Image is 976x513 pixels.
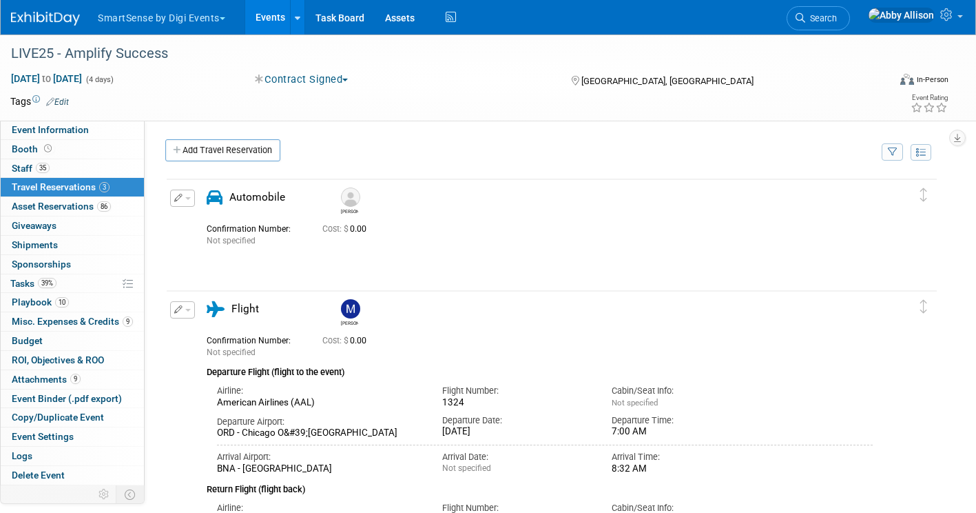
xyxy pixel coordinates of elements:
span: 0.00 [322,224,372,234]
span: Booth [12,143,54,154]
a: Tasks39% [1,274,144,293]
div: In-Person [916,74,948,85]
div: BNA - [GEOGRAPHIC_DATA] [217,463,422,475]
span: 10 [55,297,69,308]
div: Departure Airport: [217,416,422,428]
span: 9 [70,374,81,384]
a: Giveaways [1,217,144,235]
td: Toggle Event Tabs [116,485,145,503]
span: Cost: $ [322,336,350,345]
a: Playbook10 [1,293,144,312]
span: Copy/Duplicate Event [12,412,104,423]
span: ROI, Objectives & ROO [12,354,104,365]
div: Madeleine Acevedo [338,299,362,326]
a: Logs [1,447,144,465]
span: Sponsorships [12,259,71,270]
a: ROI, Objectives & ROO [1,351,144,370]
a: Sponsorships [1,255,144,274]
div: Kevin Lettow [338,188,362,214]
a: Event Information [1,121,144,139]
span: Not specified [207,236,256,245]
span: Cost: $ [322,224,350,234]
a: Booth [1,140,144,159]
span: 86 [97,201,111,212]
div: Arrival Airport: [217,451,422,463]
span: (4 days) [85,75,114,84]
span: Event Information [12,124,89,135]
div: Event Format [809,72,948,92]
div: LIVE25 - Amplify Success [6,41,869,66]
div: Airline: [217,385,422,397]
i: Filter by Traveler [888,148,897,157]
td: Tags [10,94,69,108]
div: Confirmation Number: [207,220,302,234]
span: Giveaways [12,220,56,231]
span: Flight [231,303,259,315]
a: Copy/Duplicate Event [1,408,144,427]
div: Departure Time: [612,414,760,427]
a: Shipments [1,236,144,254]
i: Flight [207,301,225,317]
span: Attachments [12,374,81,385]
span: 0.00 [322,336,372,345]
span: Event Settings [12,431,74,442]
a: Budget [1,332,144,350]
div: Departure Date: [442,414,591,427]
span: 9 [123,316,133,327]
span: Search [805,13,837,23]
span: Shipments [12,239,58,250]
td: Personalize Event Tab Strip [92,485,116,503]
div: Confirmation Number: [207,332,302,346]
span: Booth not reserved yet [41,143,54,154]
a: Staff35 [1,159,144,178]
span: 3 [99,182,110,192]
a: Add Travel Reservation [165,139,280,161]
span: Logs [12,450,32,461]
img: Madeleine Acevedo [341,299,360,319]
a: Search [787,6,850,30]
div: American Airlines (AAL) [217,397,422,409]
span: Budget [12,335,43,346]
img: ExhibitDay [11,12,80,26]
div: Arrival Date: [442,451,591,463]
div: ORD - Chicago O&#39;[GEOGRAPHIC_DATA] [217,428,422,439]
span: Not specified [612,398,658,408]
div: Not specified [442,463,591,474]
a: Delete Event [1,466,144,485]
span: 35 [36,163,50,173]
div: Kevin Lettow [341,207,358,214]
span: Asset Reservations [12,201,111,212]
div: Arrival Time: [612,451,760,463]
div: 8:32 AM [612,463,760,475]
a: Event Settings [1,428,144,446]
div: [DATE] [442,426,591,438]
span: to [40,73,53,84]
span: Travel Reservations [12,181,110,192]
i: Click and drag to move item [920,188,927,202]
span: Event Binder (.pdf export) [12,393,122,404]
span: Automobile [229,191,285,203]
span: [DATE] [DATE] [10,72,83,85]
div: Flight Number: [442,385,591,397]
div: Departure Flight (flight to the event) [207,359,873,379]
a: Event Binder (.pdf export) [1,390,144,408]
a: Edit [46,97,69,107]
a: Asset Reservations86 [1,197,144,216]
span: Staff [12,163,50,174]
span: Delete Event [12,470,65,481]
a: Misc. Expenses & Credits9 [1,312,144,331]
a: Attachments9 [1,370,144,389]
span: Not specified [207,348,256,357]
i: Click and drag to move item [920,300,927,314]
span: 39% [38,278,56,288]
button: Contract Signed [250,72,353,87]
span: Playbook [12,296,69,308]
div: 1324 [442,397,591,409]
img: Format-Inperson.png [900,74,914,85]
div: Cabin/Seat Info: [612,385,760,397]
span: Misc. Expenses & Credits [12,316,133,327]
img: Abby Allison [868,8,935,23]
i: Automobile [207,190,222,205]
div: Return Flight (flight back) [207,475,873,496]
img: Kevin Lettow [341,188,360,207]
